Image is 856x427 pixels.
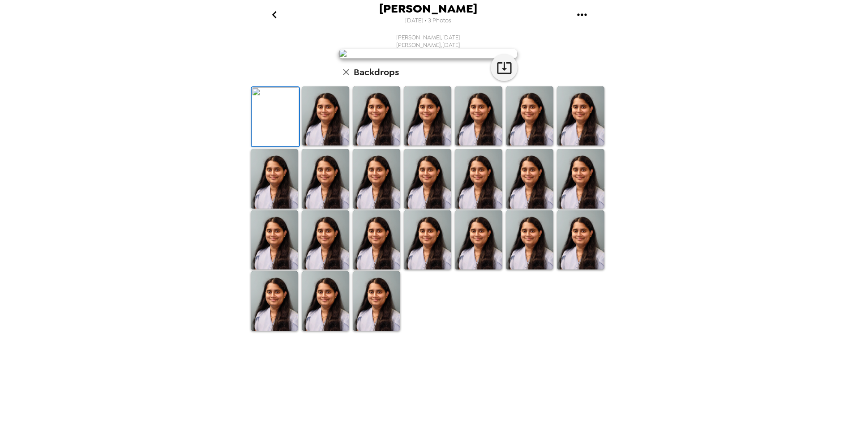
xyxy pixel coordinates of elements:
[252,87,299,146] img: Original
[405,15,451,27] span: [DATE] • 3 Photos
[396,41,460,49] span: [PERSON_NAME] , [DATE]
[379,3,477,15] span: [PERSON_NAME]
[338,49,518,59] img: user
[396,34,460,41] span: [PERSON_NAME] , [DATE]
[354,65,399,79] h6: Backdrops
